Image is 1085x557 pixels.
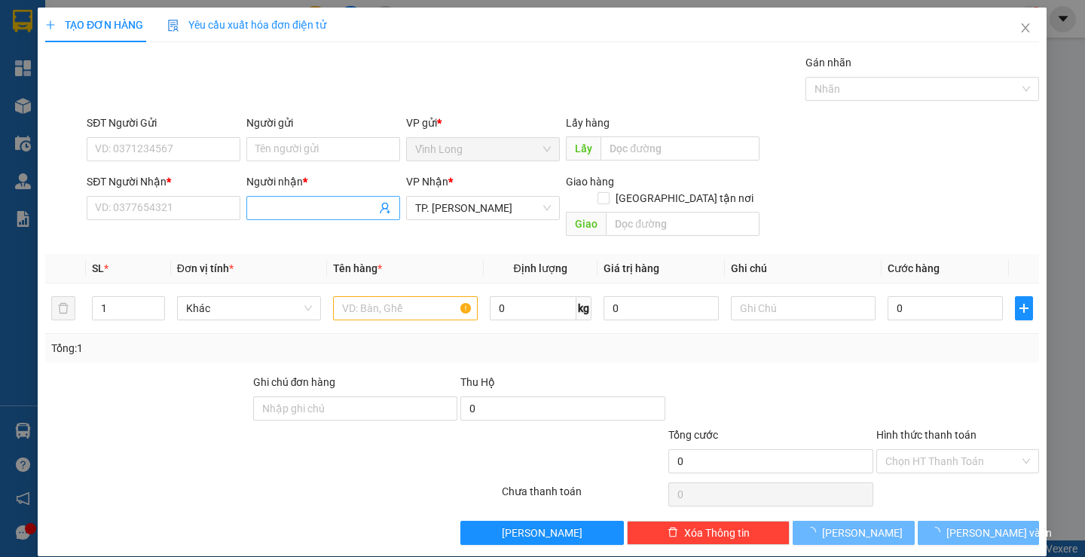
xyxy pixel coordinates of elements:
[732,296,876,320] input: Ghi Chú
[45,19,143,31] span: TẠO ĐƠN HÀNG
[45,20,56,30] span: plus
[946,525,1052,541] span: [PERSON_NAME] và In
[416,197,552,219] span: TP. Hồ Chí Minh
[806,57,852,69] label: Gán nhãn
[92,262,104,274] span: SL
[461,521,625,545] button: [PERSON_NAME]
[805,527,822,537] span: loading
[604,262,659,274] span: Giá trị hàng
[247,115,401,131] div: Người gửi
[51,296,75,320] button: delete
[888,262,940,274] span: Cước hàng
[461,376,496,388] span: Thu Hộ
[684,525,750,541] span: Xóa Thông tin
[726,254,882,283] th: Ghi chú
[334,296,478,320] input: VD: Bàn, Ghế
[87,115,241,131] div: SĐT Người Gửi
[334,262,383,274] span: Tên hàng
[51,340,420,357] div: Tổng: 1
[407,176,449,188] span: VP Nhận
[567,212,607,236] span: Giao
[380,202,392,214] span: user-add
[604,296,720,320] input: 0
[1016,296,1034,320] button: plus
[186,297,312,320] span: Khác
[253,396,458,421] input: Ghi chú đơn hàng
[610,190,760,207] span: [GEOGRAPHIC_DATA] tận nơi
[1016,302,1033,314] span: plus
[918,521,1039,545] button: [PERSON_NAME] và In
[876,429,976,441] label: Hình thức thanh toán
[168,20,180,32] img: icon
[87,173,241,190] div: SĐT Người Nhận
[168,19,327,31] span: Yêu cầu xuất hóa đơn điện tử
[177,262,234,274] span: Đơn vị tính
[601,136,760,161] input: Dọc đường
[407,115,561,131] div: VP gửi
[247,173,401,190] div: Người nhận
[253,376,336,388] label: Ghi chú đơn hàng
[1005,8,1047,50] button: Close
[501,483,668,510] div: Chưa thanh toán
[930,527,946,537] span: loading
[793,521,915,545] button: [PERSON_NAME]
[627,521,790,545] button: deleteXóa Thông tin
[503,525,583,541] span: [PERSON_NAME]
[416,138,552,161] span: Vĩnh Long
[822,525,903,541] span: [PERSON_NAME]
[1020,22,1032,34] span: close
[576,296,591,320] span: kg
[607,212,760,236] input: Dọc đường
[514,262,567,274] span: Định lượng
[668,429,718,441] span: Tổng cước
[668,527,678,539] span: delete
[567,176,615,188] span: Giao hàng
[567,136,601,161] span: Lấy
[567,117,610,129] span: Lấy hàng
